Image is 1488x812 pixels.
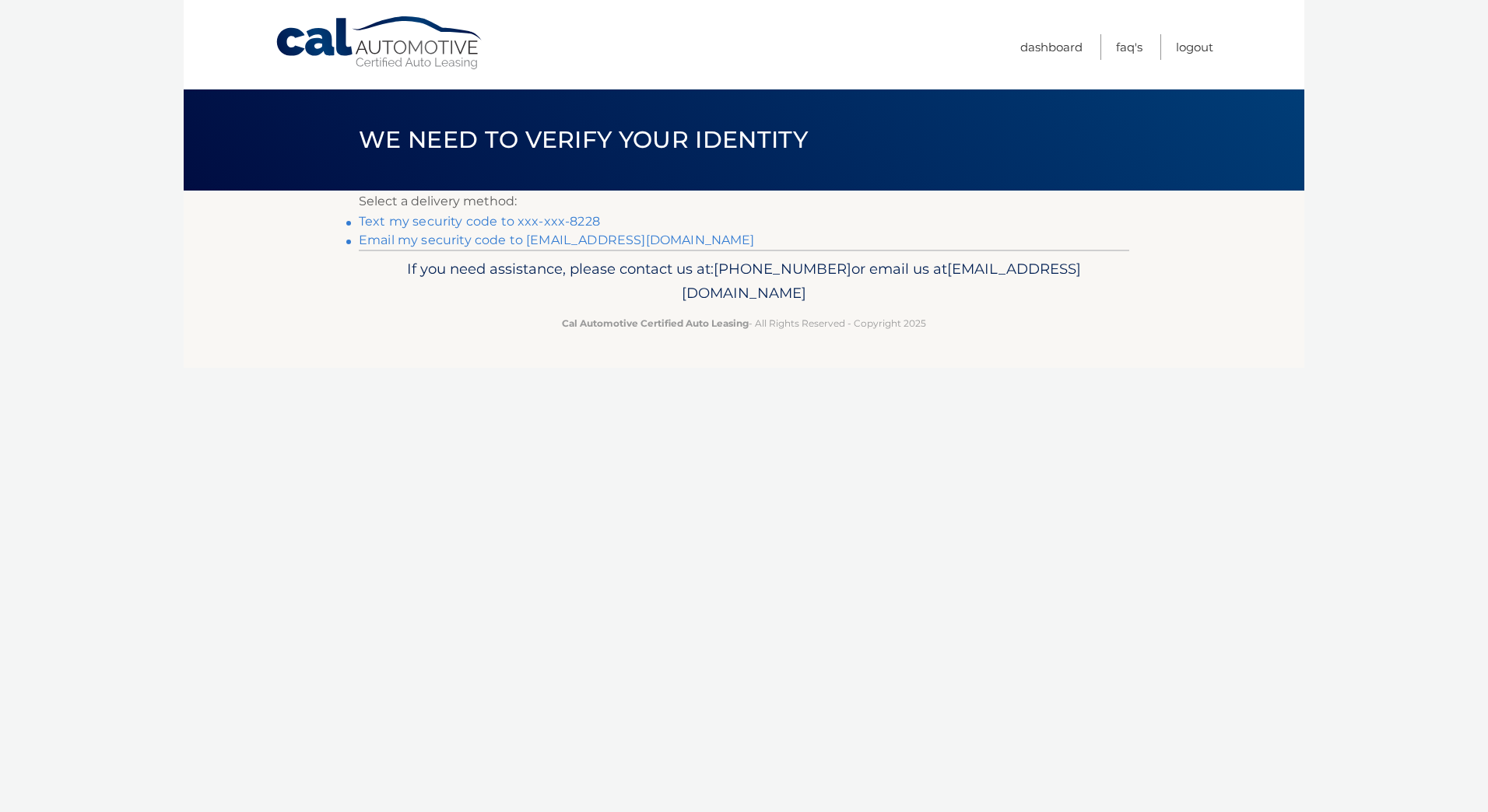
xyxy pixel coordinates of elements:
span: [PHONE_NUMBER] [714,260,851,278]
p: Select a delivery method: [359,191,1129,212]
strong: Cal Automotive Certified Auto Leasing [562,317,749,329]
a: FAQ's [1116,34,1142,60]
p: If you need assistance, please contact us at: or email us at [369,257,1119,306]
a: Email my security code to [EMAIL_ADDRESS][DOMAIN_NAME] [359,233,755,247]
a: Text my security code to xxx-xxx-8228 [359,214,600,229]
a: Dashboard [1020,34,1083,60]
span: We need to verify your identity [359,125,808,154]
a: Cal Automotive [275,16,485,71]
a: Logout [1176,34,1213,60]
p: - All Rights Reserved - Copyright 2025 [369,315,1119,331]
